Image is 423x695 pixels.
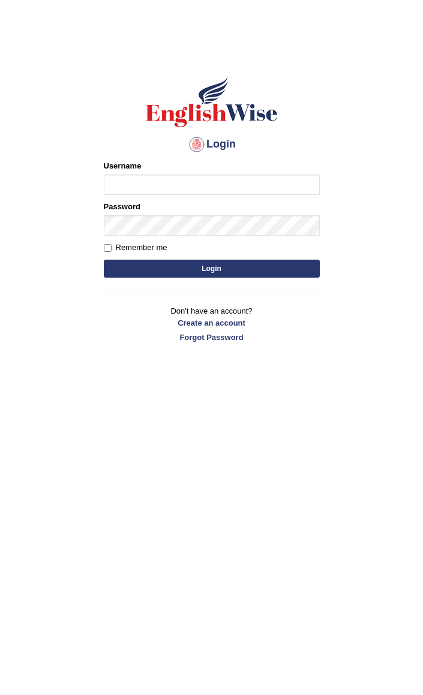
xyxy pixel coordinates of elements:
img: Logo of English Wise sign in for intelligent practice with AI [143,75,280,129]
label: Remember me [104,242,167,254]
a: Forgot Password [104,332,320,343]
button: Login [104,260,320,278]
label: Username [104,160,142,172]
h4: Login [104,135,320,154]
a: Create an account [104,317,320,329]
input: Remember me [104,244,112,252]
label: Password [104,201,140,212]
p: Don't have an account? [104,305,320,342]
